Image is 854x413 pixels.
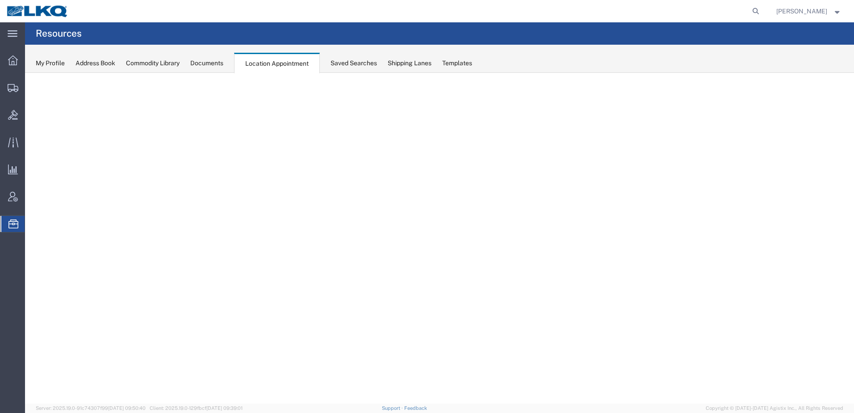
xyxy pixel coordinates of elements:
[36,405,146,411] span: Server: 2025.19.0-91c74307f99
[388,59,431,68] div: Shipping Lanes
[331,59,377,68] div: Saved Searches
[382,405,404,411] a: Support
[150,405,243,411] span: Client: 2025.19.0-129fbcf
[108,405,146,411] span: [DATE] 09:50:40
[190,59,223,68] div: Documents
[75,59,115,68] div: Address Book
[36,22,82,45] h4: Resources
[776,6,827,16] span: Brian Schmidt
[6,4,69,18] img: logo
[776,6,842,17] button: [PERSON_NAME]
[206,405,243,411] span: [DATE] 09:39:01
[234,53,320,73] div: Location Appointment
[706,405,843,412] span: Copyright © [DATE]-[DATE] Agistix Inc., All Rights Reserved
[36,59,65,68] div: My Profile
[25,73,854,404] iframe: FS Legacy Container
[126,59,180,68] div: Commodity Library
[442,59,472,68] div: Templates
[404,405,427,411] a: Feedback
